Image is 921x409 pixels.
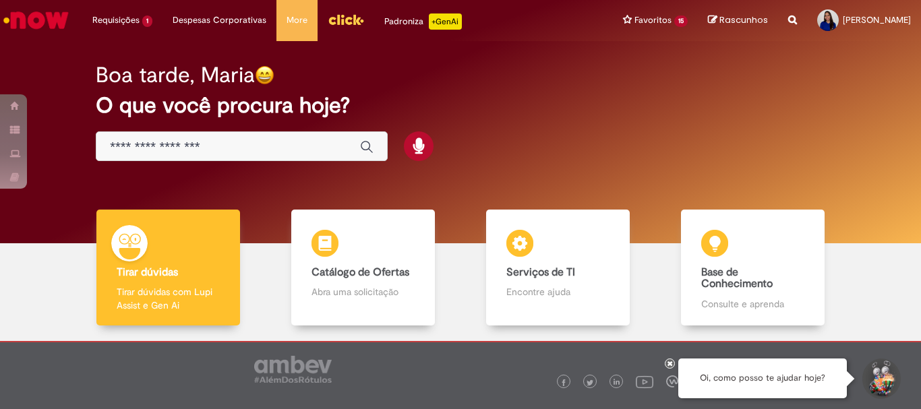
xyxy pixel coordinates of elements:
[636,373,653,390] img: logo_footer_youtube.png
[843,14,911,26] span: [PERSON_NAME]
[860,358,901,399] button: Iniciar Conversa de Suporte
[96,94,825,117] h2: O que você procura hoje?
[674,15,688,27] span: 15
[1,7,71,34] img: ServiceNow
[117,265,178,279] b: Tirar dúvidas
[666,375,678,387] img: logo_footer_workplace.png
[429,13,462,30] p: +GenAi
[117,285,219,312] p: Tirar dúvidas com Lupi Assist e Gen Ai
[506,265,575,279] b: Serviços de TI
[506,285,609,298] p: Encontre ajuda
[96,63,255,87] h2: Boa tarde, Maria
[173,13,266,27] span: Despesas Corporativas
[708,14,768,27] a: Rascunhos
[701,297,804,311] p: Consulte e aprenda
[287,13,307,27] span: More
[587,379,593,386] img: logo_footer_twitter.png
[71,210,266,326] a: Tirar dúvidas Tirar dúvidas com Lupi Assist e Gen Ai
[719,13,768,26] span: Rascunhos
[384,13,462,30] div: Padroniza
[254,356,332,383] img: logo_footer_ambev_rotulo_gray.png
[655,210,850,326] a: Base de Conhecimento Consulte e aprenda
[255,65,274,85] img: happy-face.png
[311,285,414,298] p: Abra uma solicitação
[678,358,847,398] div: Oi, como posso te ajudar hoje?
[311,265,409,279] b: Catálogo de Ofertas
[701,265,773,291] b: Base de Conhecimento
[328,9,364,30] img: click_logo_yellow_360x200.png
[92,13,140,27] span: Requisições
[460,210,655,326] a: Serviços de TI Encontre ajuda
[266,210,460,326] a: Catálogo de Ofertas Abra uma solicitação
[614,379,620,387] img: logo_footer_linkedin.png
[142,15,152,27] span: 1
[560,379,567,386] img: logo_footer_facebook.png
[634,13,672,27] span: Favoritos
